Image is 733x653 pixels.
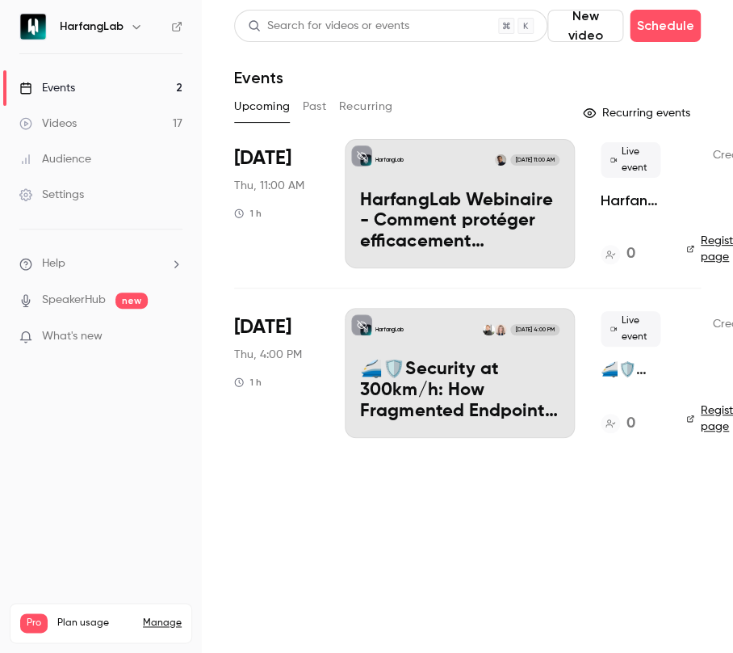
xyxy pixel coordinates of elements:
[234,376,262,389] div: 1 h
[360,360,559,422] p: 🚄🛡️Security at 300km/h: How Fragmented Endpoint Strategies Derail Attack Surface Management ?
[20,14,46,40] img: HarfangLab
[234,347,302,363] span: Thu, 4:00 PM
[601,243,635,265] a: 0
[20,613,48,633] span: Pro
[234,145,291,171] span: [DATE]
[234,94,290,120] button: Upcoming
[576,100,701,126] button: Recurring events
[42,255,65,272] span: Help
[19,255,182,272] li: help-dropdown-opener
[601,142,660,178] span: Live event
[248,18,409,35] div: Search for videos or events
[115,293,148,309] span: new
[601,413,635,435] a: 0
[234,308,319,437] div: Nov 13 Thu, 4:00 PM (Europe/Paris)
[495,154,506,166] img: Florian Le Roux
[234,139,319,268] div: Sep 25 Thu, 11:00 AM (Europe/Paris)
[60,19,124,35] h6: HarfangLab
[601,191,660,210] a: HarfangLab Webinaire - Comment protéger efficacement l’enseignement supérieur contre les cyberatt...
[601,311,660,347] span: Live event
[360,191,559,253] p: HarfangLab Webinaire - Comment protéger efficacement l’enseignement supérieur contre les cyberatt...
[19,80,75,96] div: Events
[495,324,506,335] img: Allie Mellen
[510,324,559,335] span: [DATE] 4:00 PM
[345,139,575,268] a: HarfangLab Webinaire - Comment protéger efficacement l’enseignement supérieur contre les cyberatt...
[303,94,326,120] button: Past
[234,314,291,340] span: [DATE]
[375,326,404,334] p: HarfangLab
[234,207,262,220] div: 1 h
[626,243,635,265] h4: 0
[234,178,304,194] span: Thu, 11:00 AM
[547,10,623,42] button: New video
[345,308,575,437] a: 🚄🛡️Security at 300km/h: How Fragmented Endpoint Strategies Derail Attack Surface Management ?Harf...
[57,617,133,630] span: Plan usage
[375,156,404,164] p: HarfangLab
[42,328,103,345] span: What's new
[19,116,77,132] div: Videos
[483,324,494,335] img: Anouck Teiller
[339,94,393,120] button: Recurring
[143,617,182,630] a: Manage
[510,154,559,166] span: [DATE] 11:00 AM
[601,360,660,379] a: 🚄🛡️Security at 300km/h: How Fragmented Endpoint Strategies Derail Attack Surface Management ?
[19,187,84,203] div: Settings
[626,413,635,435] h4: 0
[42,292,106,309] a: SpeakerHub
[19,151,91,167] div: Audience
[630,10,701,42] button: Schedule
[163,330,182,344] iframe: Noticeable Trigger
[234,68,283,87] h1: Events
